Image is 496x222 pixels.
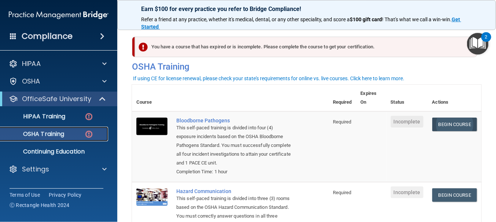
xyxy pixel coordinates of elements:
th: Expires On [356,85,386,111]
span: Incomplete [391,116,423,127]
p: OfficeSafe University [22,95,91,103]
th: Required [328,85,356,111]
strong: $100 gift card [350,16,382,22]
a: Privacy Policy [49,191,82,199]
th: Course [132,85,172,111]
button: If using CE for license renewal, please check your state's requirements for online vs. live cours... [132,75,405,82]
button: Open Resource Center, 2 new notifications [467,33,489,55]
div: 2 [485,37,488,47]
th: Actions [428,85,481,111]
img: PMB logo [9,8,109,22]
p: HIPAA Training [5,113,65,120]
h4: Compliance [22,31,73,41]
a: OfficeSafe University [9,95,106,103]
a: Bloodborne Pathogens [176,118,292,123]
img: danger-circle.6113f641.png [84,112,93,121]
a: HIPAA [9,59,107,68]
span: Incomplete [391,186,423,198]
span: Required [333,190,352,195]
a: Terms of Use [10,191,40,199]
span: ! That's what we call a win-win. [382,16,452,22]
p: OSHA Training [5,130,64,138]
img: exclamation-circle-solid-danger.72ef9ffc.png [139,42,148,52]
img: danger-circle.6113f641.png [84,130,93,139]
a: Settings [9,165,107,174]
p: Earn $100 for every practice you refer to Bridge Compliance! [141,5,472,12]
p: Continuing Education [5,148,105,155]
div: This self-paced training is divided into four (4) exposure incidents based on the OSHA Bloodborne... [176,123,292,167]
div: Completion Time: 1 hour [176,167,292,176]
div: You have a course that has expired or is incomplete. Please complete the course to get your certi... [135,37,477,57]
a: Hazard Communication [176,188,292,194]
h4: OSHA Training [132,62,481,72]
a: Begin Course [432,188,477,202]
p: OSHA [22,77,40,86]
p: Settings [22,165,49,174]
a: OSHA [9,77,107,86]
a: Get Started [141,16,461,30]
span: Required [333,119,352,125]
span: Ⓒ Rectangle Health 2024 [10,201,70,209]
p: HIPAA [22,59,41,68]
a: Begin Course [432,118,477,131]
div: If using CE for license renewal, please check your state's requirements for online vs. live cours... [133,76,404,81]
span: Refer a friend at any practice, whether it's medical, dental, or any other speciality, and score a [141,16,350,22]
th: Status [386,85,428,111]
